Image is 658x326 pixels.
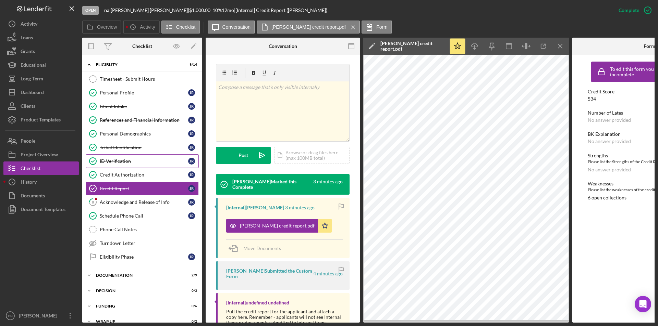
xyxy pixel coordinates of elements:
[189,8,212,13] div: $1,000.00
[3,86,79,99] button: Dashboard
[3,31,79,44] button: Loans
[612,3,655,17] button: Complete
[100,145,188,150] div: Tribal Identification
[111,8,189,13] div: [PERSON_NAME] [PERSON_NAME] |
[3,175,79,189] a: History
[3,17,79,31] a: Activity
[100,131,188,136] div: Personal Demographics
[232,179,312,190] div: [PERSON_NAME] Marked this Complete
[188,171,195,178] div: J R
[86,154,199,168] a: ID VerificationJR
[188,199,195,206] div: J R
[3,161,79,175] button: Checklist
[21,17,37,32] div: Activity
[3,148,79,161] button: Project Overview
[3,309,79,323] button: CN[PERSON_NAME]
[97,24,117,30] label: Overview
[3,189,79,203] button: Documents
[216,147,271,164] button: Post
[3,72,79,86] button: Long-Term
[100,213,188,219] div: Schedule Phone Call
[208,21,255,34] button: Conversation
[86,223,199,236] a: Phone Call Notes
[3,58,79,72] button: Educational
[104,8,111,13] div: |
[17,309,62,324] div: [PERSON_NAME]
[588,96,596,102] div: 534
[226,219,332,233] button: [PERSON_NAME] credit report.pdf
[226,268,312,279] div: [PERSON_NAME] Submitted the Custom Form
[100,240,198,246] div: Turndown Letter
[21,148,58,163] div: Project Overview
[240,223,315,229] div: [PERSON_NAME] credit report.pdf
[92,200,94,204] tspan: 8
[185,304,197,308] div: 0 / 6
[161,21,200,34] button: Checklist
[257,21,360,34] button: [PERSON_NAME] credit report.pdf
[96,304,180,308] div: Funding
[21,189,45,204] div: Documents
[86,209,199,223] a: Schedule Phone CallJR
[185,63,197,67] div: 9 / 14
[271,24,346,30] label: [PERSON_NAME] credit report.pdf
[376,24,388,30] label: Form
[86,113,199,127] a: References and Financial InformationJR
[313,179,343,190] time: 2025-08-19 16:36
[86,127,199,141] a: Personal DemographicsJR
[635,296,651,312] div: Open Intercom Messenger
[226,205,284,210] div: [Internal] [PERSON_NAME]
[100,254,188,260] div: Eligibility Phase
[3,203,79,216] button: Document Templates
[100,172,188,178] div: Credit Authorization
[82,6,99,15] div: Open
[100,158,188,164] div: ID Verification
[3,134,79,148] a: People
[100,199,188,205] div: Acknowledge and Release of Info
[226,309,343,325] div: Pull the credit report for the applicant and attach a copy here. Remember - applicants will not s...
[21,31,33,46] div: Loans
[21,161,40,177] div: Checklist
[313,271,343,276] time: 2025-08-19 16:36
[188,89,195,96] div: J R
[234,8,327,13] div: | [Internal] Credit Report ([PERSON_NAME])
[86,195,199,209] a: 8Acknowledge and Release of InfoJR
[644,43,655,49] div: Form
[269,43,297,49] div: Conversation
[185,320,197,324] div: 0 / 2
[96,273,180,277] div: Documentation
[96,320,180,324] div: Wrap up
[21,175,37,191] div: History
[86,168,199,182] a: Credit AuthorizationJR
[285,205,315,210] time: 2025-08-19 16:36
[588,195,626,200] div: 6 open collections
[132,43,152,49] div: Checklist
[100,227,198,232] div: Phone Call Notes
[3,113,79,127] button: Product Templates
[185,273,197,277] div: 2 / 9
[188,144,195,151] div: J R
[86,250,199,264] a: Eligibility PhaseJR
[226,300,289,305] div: [Internal] undefined undefined
[619,3,639,17] div: Complete
[100,76,198,82] div: Timesheet - Submit Hours
[100,117,188,123] div: References and Financial Information
[21,72,43,87] div: Long-Term
[188,117,195,123] div: J R
[100,186,188,191] div: Credit Report
[21,58,46,74] div: Educational
[21,86,44,101] div: Dashboard
[222,24,251,30] label: Conversation
[188,253,195,260] div: J R
[96,63,180,67] div: Eligiblity
[21,99,35,115] div: Clients
[100,90,188,95] div: Personal Profile
[86,72,199,86] a: Timesheet - Submit Hours
[362,21,392,34] button: Form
